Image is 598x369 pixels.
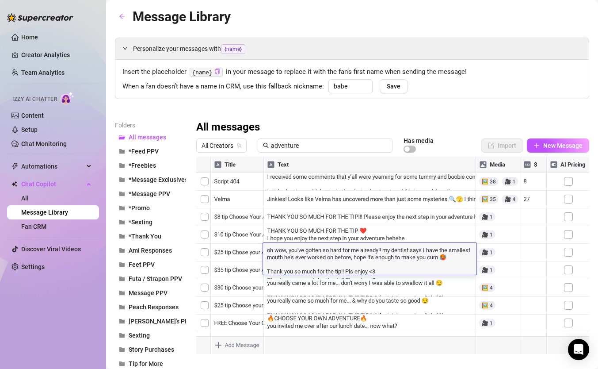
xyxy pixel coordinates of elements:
[263,142,269,149] span: search
[196,120,260,135] h3: All messages
[380,79,408,93] button: Save
[129,134,166,141] span: All messages
[115,173,186,187] button: *Message Exclusives
[7,13,73,22] img: logo-BBDzfeDw.svg
[21,263,45,270] a: Settings
[129,346,174,353] span: Story Purchases
[214,69,220,74] span: copy
[119,205,125,211] span: folder
[129,219,152,226] span: *Sexting
[129,233,161,240] span: *Thank You
[115,328,186,342] button: Sexting
[115,272,186,286] button: Futa / Strapon PPV
[119,318,125,324] span: folder
[119,304,125,310] span: folder
[129,190,170,197] span: *Message PPV
[119,247,125,254] span: folder
[119,162,125,169] span: folder
[119,290,125,296] span: folder
[11,163,19,170] span: thunderbolt
[119,276,125,282] span: folder
[119,219,125,225] span: folder
[533,142,540,149] span: plus
[387,83,400,90] span: Save
[190,68,223,77] code: {name}
[119,134,125,140] span: folder-open
[115,38,589,59] div: Personalize your messages with{name}
[119,191,125,197] span: folder
[115,258,186,272] button: Feet PPV
[21,48,92,62] a: Creator Analytics
[129,261,155,268] span: Feet PPV
[129,275,182,282] span: Futa / Strapon PPV
[133,44,582,54] span: Personalize your messages with
[21,209,68,216] a: Message Library
[133,6,231,27] article: Message Library
[21,159,84,173] span: Automations
[129,360,163,367] span: Tip for More
[119,346,125,353] span: folder
[115,187,186,201] button: *Message PPV
[568,339,589,360] div: Open Intercom Messenger
[115,300,186,314] button: Peach Responses
[115,158,186,173] button: *Freebies
[129,148,159,155] span: *Feed PPV
[129,318,223,325] span: [PERSON_NAME]'s PPV Messages
[115,144,186,158] button: *Feed PPV
[202,139,241,152] span: All Creators
[119,13,125,19] span: arrow-left
[119,332,125,338] span: folder
[21,34,38,41] a: Home
[115,243,186,258] button: Ami Responses
[214,69,220,75] button: Click to Copy
[115,130,186,144] button: All messages
[11,181,17,187] img: Chat Copilot
[115,120,186,130] article: Folders
[119,233,125,239] span: folder
[527,138,589,153] button: New Message
[21,246,81,253] a: Discover Viral Videos
[543,142,583,149] span: New Message
[129,304,179,311] span: Peach Responses
[21,177,84,191] span: Chat Copilot
[129,176,188,183] span: *Message Exclusives
[21,195,29,202] a: All
[115,286,186,300] button: Message PPV
[12,95,57,104] span: Izzy AI Chatter
[129,204,150,211] span: *Promo
[119,177,125,183] span: folder
[404,138,434,143] article: Has media
[119,148,125,154] span: folder
[119,261,125,268] span: folder
[129,162,156,169] span: *Freebies
[115,215,186,229] button: *Sexting
[122,81,324,92] span: When a fan doesn’t have a name in CRM, use this fallback nickname:
[21,69,65,76] a: Team Analytics
[21,140,67,147] a: Chat Monitoring
[115,314,186,328] button: [PERSON_NAME]'s PPV Messages
[122,46,128,51] span: expanded
[481,138,523,153] button: Import
[115,229,186,243] button: *Thank You
[122,67,582,77] span: Insert the placeholder in your message to replace it with the fan’s first name when sending the m...
[61,92,74,104] img: AI Chatter
[129,247,172,254] span: Ami Responses
[221,44,245,54] span: {name}
[21,223,46,230] a: Fan CRM
[21,112,44,119] a: Content
[21,126,38,133] a: Setup
[115,342,186,357] button: Story Purchases
[236,143,242,148] span: team
[115,201,186,215] button: *Promo
[129,332,150,339] span: Sexting
[271,141,387,150] input: Search messages
[119,361,125,367] span: folder
[129,289,168,296] span: Message PPV
[263,246,476,275] textarea: oh wow, you've gotten so hard for me already!! my dentist says I have the smallest mouth he's eve...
